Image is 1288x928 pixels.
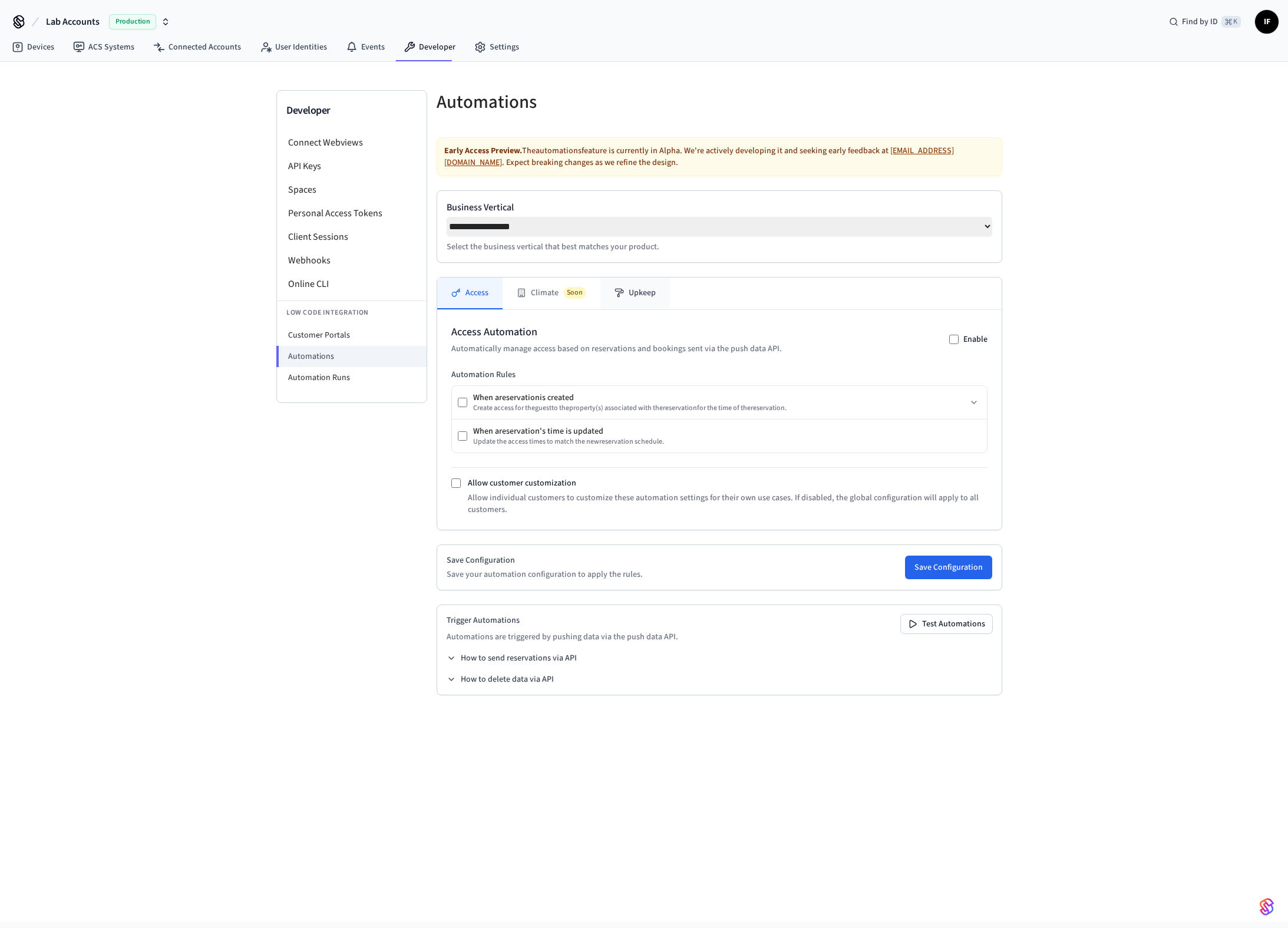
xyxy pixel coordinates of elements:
[1160,11,1250,32] div: Find by ID⌘ K
[277,202,427,225] li: Personal Access Tokens
[447,652,577,664] button: How to send reservations via API
[447,569,643,580] p: Save your automation configuration to apply the rules.
[64,37,144,58] a: ACS Systems
[1255,10,1279,34] button: IF
[447,631,678,643] p: Automations are triggered by pushing data via the push data API.
[1182,16,1218,28] span: Find by ID
[437,137,1002,176] div: The automations feature is currently in Alpha. We're actively developing it and seeking early fee...
[144,37,250,58] a: Connected Accounts
[46,15,100,29] span: Lab Accounts
[600,278,670,309] button: Upkeep
[109,14,156,29] span: Production
[451,343,782,355] p: Automatically manage access based on reservations and bookings sent via the push data API.
[447,615,678,626] h2: Trigger Automations
[468,477,576,489] label: Allow customer customization
[468,492,988,516] p: Allow individual customers to customize these automation settings for their own use cases. If dis...
[277,249,427,272] li: Webhooks
[444,145,954,169] a: [EMAIL_ADDRESS][DOMAIN_NAME]
[1256,11,1277,32] span: IF
[276,346,427,367] li: Automations
[277,178,427,202] li: Spaces
[437,90,712,114] h5: Automations
[250,37,336,58] a: User Identities
[437,278,503,309] button: Access
[444,145,522,157] strong: Early Access Preview.
[447,673,554,685] button: How to delete data via API
[286,103,417,119] h3: Developer
[905,556,992,579] button: Save Configuration
[277,272,427,296] li: Online CLI
[277,300,427,325] li: Low Code Integration
[447,200,992,214] label: Business Vertical
[277,225,427,249] li: Client Sessions
[563,287,586,299] span: Soon
[447,241,992,253] p: Select the business vertical that best matches your product.
[473,425,664,437] div: When a reservation 's time is updated
[277,325,427,346] li: Customer Portals
[277,154,427,178] li: API Keys
[473,392,787,404] div: When a reservation is created
[473,437,664,447] div: Update the access times to match the new reservation schedule.
[473,404,787,413] div: Create access for the guest to the property (s) associated with the reservation for the time of t...
[901,615,992,633] button: Test Automations
[451,369,988,381] h3: Automation Rules
[336,37,394,58] a: Events
[1260,897,1274,916] img: SeamLogoGradient.69752ec5.svg
[503,278,600,309] button: ClimateSoon
[1221,16,1241,28] span: ⌘ K
[277,131,427,154] li: Connect Webviews
[2,37,64,58] a: Devices
[465,37,529,58] a: Settings
[451,324,782,341] h2: Access Automation
[394,37,465,58] a: Developer
[277,367,427,388] li: Automation Runs
[447,554,643,566] h2: Save Configuration
[963,333,988,345] label: Enable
